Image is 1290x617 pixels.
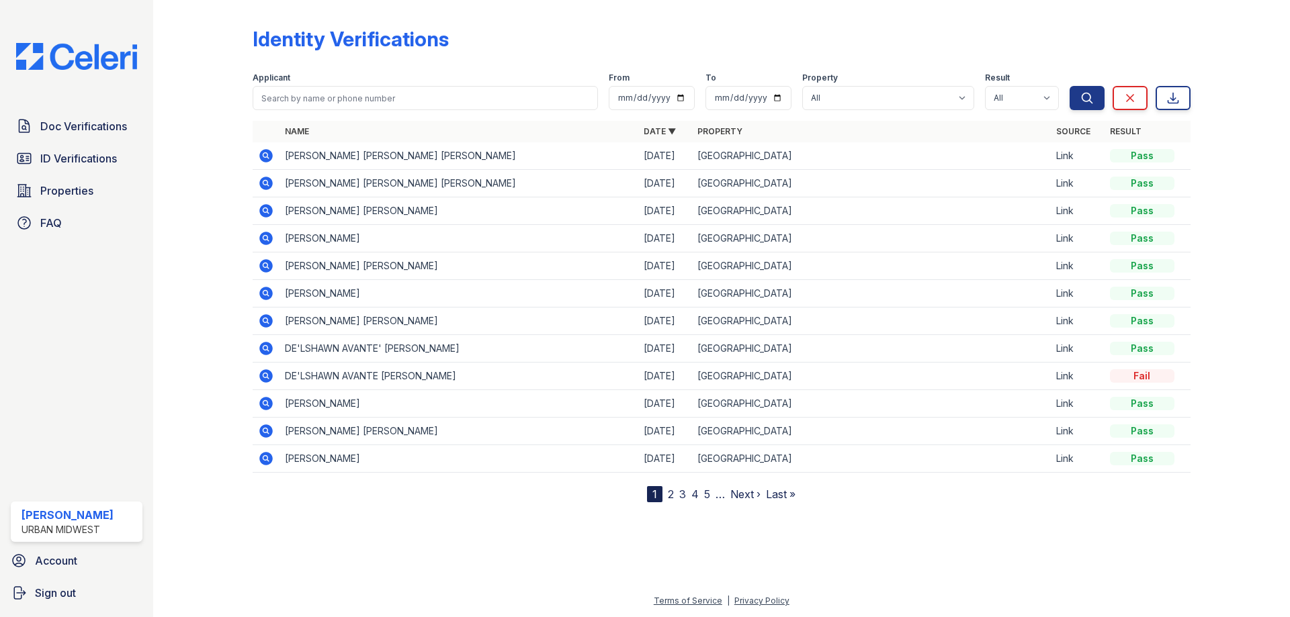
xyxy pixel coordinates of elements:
[1051,280,1105,307] td: Link
[692,418,1051,445] td: [GEOGRAPHIC_DATA]
[1051,363,1105,390] td: Link
[35,553,77,569] span: Account
[1051,197,1105,225] td: Link
[1051,390,1105,418] td: Link
[11,209,142,236] a: FAQ
[1110,342,1174,355] div: Pass
[692,170,1051,197] td: [GEOGRAPHIC_DATA]
[638,170,692,197] td: [DATE]
[692,307,1051,335] td: [GEOGRAPHIC_DATA]
[40,150,117,167] span: ID Verifications
[11,177,142,204] a: Properties
[766,487,795,501] a: Last »
[1110,177,1174,190] div: Pass
[638,197,692,225] td: [DATE]
[691,487,699,501] a: 4
[692,390,1051,418] td: [GEOGRAPHIC_DATA]
[21,507,114,523] div: [PERSON_NAME]
[253,27,449,51] div: Identity Verifications
[1110,149,1174,162] div: Pass
[1051,335,1105,363] td: Link
[638,363,692,390] td: [DATE]
[279,280,638,307] td: [PERSON_NAME]
[985,73,1010,83] label: Result
[1110,259,1174,273] div: Pass
[1051,445,1105,473] td: Link
[716,486,725,502] span: …
[279,142,638,170] td: [PERSON_NAME] [PERSON_NAME] [PERSON_NAME]
[1051,170,1105,197] td: Link
[1110,369,1174,383] div: Fail
[730,487,761,501] a: Next ›
[668,487,674,501] a: 2
[1051,252,1105,280] td: Link
[692,142,1051,170] td: [GEOGRAPHIC_DATA]
[279,335,638,363] td: DE'LSHAWN AVANTE' [PERSON_NAME]
[1110,424,1174,438] div: Pass
[802,73,838,83] label: Property
[11,113,142,140] a: Doc Verifications
[279,418,638,445] td: [PERSON_NAME] [PERSON_NAME]
[609,73,630,83] label: From
[279,252,638,280] td: [PERSON_NAME] [PERSON_NAME]
[11,145,142,172] a: ID Verifications
[40,118,127,134] span: Doc Verifications
[727,596,730,606] div: |
[285,126,309,136] a: Name
[1056,126,1090,136] a: Source
[1051,418,1105,445] td: Link
[692,252,1051,280] td: [GEOGRAPHIC_DATA]
[1110,452,1174,465] div: Pass
[1110,232,1174,245] div: Pass
[638,445,692,473] td: [DATE]
[692,197,1051,225] td: [GEOGRAPHIC_DATA]
[279,445,638,473] td: [PERSON_NAME]
[40,183,93,199] span: Properties
[638,307,692,335] td: [DATE]
[1051,142,1105,170] td: Link
[279,197,638,225] td: [PERSON_NAME] [PERSON_NAME]
[638,280,692,307] td: [DATE]
[692,225,1051,252] td: [GEOGRAPHIC_DATA]
[279,307,638,335] td: [PERSON_NAME] [PERSON_NAME]
[253,73,290,83] label: Applicant
[647,486,662,502] div: 1
[734,596,789,606] a: Privacy Policy
[1110,314,1174,328] div: Pass
[705,73,716,83] label: To
[279,363,638,390] td: DE'LSHAWN AVANTE [PERSON_NAME]
[40,215,62,231] span: FAQ
[21,523,114,536] div: Urban Midwest
[253,86,598,110] input: Search by name or phone number
[279,390,638,418] td: [PERSON_NAME]
[638,335,692,363] td: [DATE]
[692,280,1051,307] td: [GEOGRAPHIC_DATA]
[654,596,722,606] a: Terms of Service
[1110,204,1174,218] div: Pass
[644,126,676,136] a: Date ▼
[638,252,692,280] td: [DATE]
[1110,287,1174,300] div: Pass
[35,585,76,601] span: Sign out
[704,487,710,501] a: 5
[279,225,638,252] td: [PERSON_NAME]
[5,43,148,70] img: CE_Logo_Blue-a8612792a0a2168367f1c8372b55b34899dd931a85d93a1a3d3e32e68fde9ad4.png
[1051,307,1105,335] td: Link
[5,579,148,606] a: Sign out
[638,390,692,418] td: [DATE]
[638,142,692,170] td: [DATE]
[1051,225,1105,252] td: Link
[692,363,1051,390] td: [GEOGRAPHIC_DATA]
[679,487,686,501] a: 3
[638,225,692,252] td: [DATE]
[692,335,1051,363] td: [GEOGRAPHIC_DATA]
[692,445,1051,473] td: [GEOGRAPHIC_DATA]
[279,170,638,197] td: [PERSON_NAME] [PERSON_NAME] [PERSON_NAME]
[5,547,148,574] a: Account
[1110,126,1142,136] a: Result
[697,126,742,136] a: Property
[638,418,692,445] td: [DATE]
[1110,397,1174,410] div: Pass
